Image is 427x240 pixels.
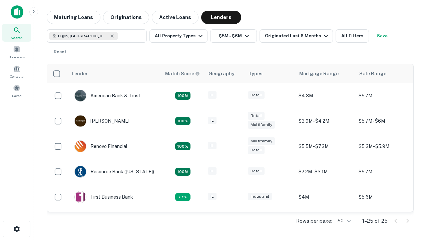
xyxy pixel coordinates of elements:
button: $5M - $6M [210,29,257,43]
span: Contacts [10,74,23,79]
div: Retail [248,91,265,99]
td: $4M [295,184,355,210]
th: Lender [68,64,161,83]
a: Contacts [2,62,31,80]
td: $5.6M [355,184,415,210]
div: IL [208,167,217,175]
button: Originations [103,11,149,24]
img: picture [75,115,86,127]
img: picture [75,166,86,177]
div: American Bank & Trust [74,90,140,102]
button: Save your search to get updates of matches that match your search criteria. [372,29,393,43]
div: Originated Last 6 Months [265,32,330,40]
th: Geography [204,64,245,83]
div: Matching Properties: 4, hasApolloMatch: undefined [175,168,190,176]
h6: Match Score [165,70,198,77]
div: IL [208,117,217,124]
img: picture [75,191,86,203]
div: Retail [248,112,265,120]
a: Saved [2,82,31,100]
th: Sale Range [355,64,415,83]
a: Borrowers [2,43,31,61]
div: Retail [248,167,265,175]
td: $3.9M - $4.2M [295,108,355,134]
td: $4.3M [295,83,355,108]
img: capitalize-icon.png [11,5,23,19]
button: Maturing Loans [47,11,100,24]
span: Saved [12,93,22,98]
div: Industrial [248,193,272,200]
div: Geography [208,70,235,78]
td: $5.1M [355,210,415,235]
div: IL [208,91,217,99]
p: 1–25 of 25 [362,217,388,225]
td: $5.7M [355,159,415,184]
div: Types [249,70,263,78]
div: Multifamily [248,121,275,129]
span: Search [11,35,23,40]
button: Active Loans [152,11,198,24]
div: Matching Properties: 4, hasApolloMatch: undefined [175,117,190,125]
td: $5.5M - $7.3M [295,134,355,159]
div: Resource Bank ([US_STATE]) [74,166,154,178]
td: $5.7M [355,83,415,108]
div: Matching Properties: 4, hasApolloMatch: undefined [175,142,190,150]
td: $3.1M [295,210,355,235]
div: Capitalize uses an advanced AI algorithm to match your search with the best lender. The match sco... [165,70,200,77]
div: Matching Properties: 7, hasApolloMatch: undefined [175,92,190,100]
div: Multifamily [248,137,275,145]
button: Originated Last 6 Months [260,29,333,43]
img: picture [75,90,86,101]
div: [PERSON_NAME] [74,115,129,127]
iframe: Chat Widget [394,165,427,197]
a: Search [2,24,31,42]
div: Retail [248,146,265,154]
div: Sale Range [359,70,386,78]
div: 50 [335,216,352,226]
button: All Property Types [149,29,207,43]
div: Renovo Financial [74,140,127,152]
td: $5.3M - $5.9M [355,134,415,159]
th: Capitalize uses an advanced AI algorithm to match your search with the best lender. The match sco... [161,64,204,83]
img: picture [75,141,86,152]
div: IL [208,142,217,150]
th: Mortgage Range [295,64,355,83]
div: IL [208,193,217,200]
div: Mortgage Range [299,70,339,78]
button: All Filters [336,29,369,43]
th: Types [245,64,295,83]
td: $2.2M - $3.1M [295,159,355,184]
div: Matching Properties: 3, hasApolloMatch: undefined [175,193,190,201]
span: Elgin, [GEOGRAPHIC_DATA], [GEOGRAPHIC_DATA] [58,33,108,39]
button: Lenders [201,11,241,24]
p: Rows per page: [296,217,332,225]
span: Borrowers [9,54,25,60]
div: Lender [72,70,88,78]
button: Reset [49,45,71,59]
td: $5.7M - $6M [355,108,415,134]
div: First Business Bank [74,191,133,203]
